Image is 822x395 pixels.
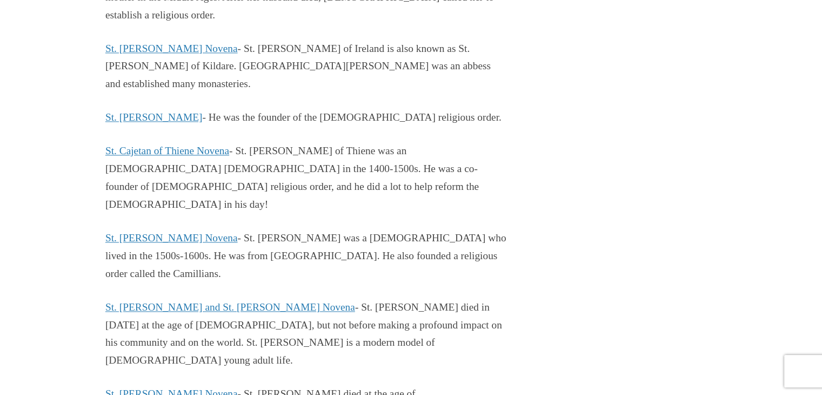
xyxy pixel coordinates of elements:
a: St. [PERSON_NAME] and St. [PERSON_NAME] Novena [105,301,355,313]
a: St. [PERSON_NAME] Novena [105,43,238,54]
p: - St. [PERSON_NAME] died in [DATE] at the age of [DEMOGRAPHIC_DATA], but not before making a prof... [105,299,507,370]
p: - St. [PERSON_NAME] of Ireland is also known as St. [PERSON_NAME] of Kildare. [GEOGRAPHIC_DATA][P... [105,40,507,94]
a: St. Cajetan of Thiene Novena [105,145,229,156]
p: - He was the founder of the [DEMOGRAPHIC_DATA] religious order. [105,109,507,127]
p: - St. [PERSON_NAME] of Thiene was an [DEMOGRAPHIC_DATA] [DEMOGRAPHIC_DATA] in the 1400-1500s. He ... [105,142,507,214]
a: St. [PERSON_NAME] [105,111,203,123]
a: St. [PERSON_NAME] Novena [105,232,238,243]
p: - St. [PERSON_NAME] was a [DEMOGRAPHIC_DATA] who lived in the 1500s-1600s. He was from [GEOGRAPHI... [105,229,507,283]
